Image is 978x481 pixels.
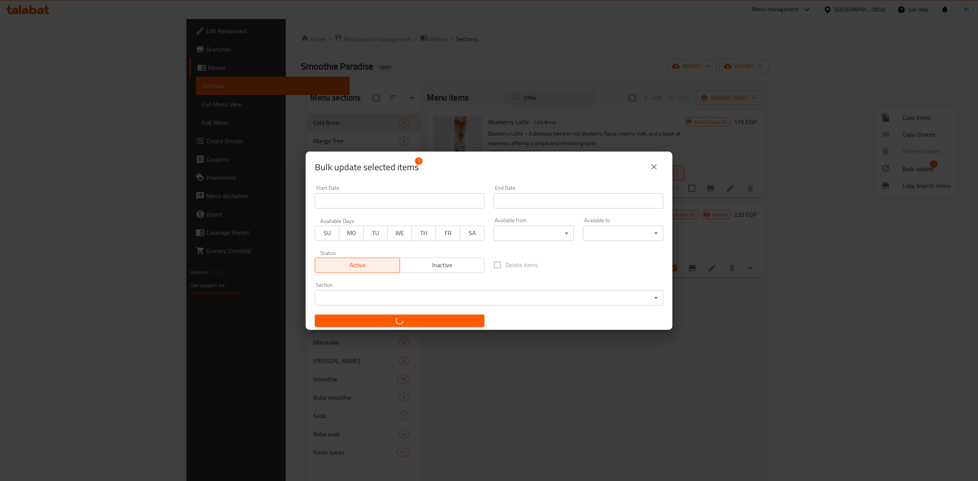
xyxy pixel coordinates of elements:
span: Inactive [403,260,482,271]
span: Selected items count [315,161,419,173]
span: SU [318,228,336,239]
span: FR [439,228,457,239]
span: Delete items [505,260,538,270]
span: MO [342,228,360,239]
button: SU [315,226,339,241]
div: ​ [315,290,663,305]
span: SA [463,228,481,239]
button: TH [411,226,436,241]
button: close [645,158,663,176]
span: 1 [415,157,423,165]
button: SA [460,226,484,241]
span: WE [391,228,409,239]
button: TU [363,226,388,241]
button: Inactive [400,258,485,273]
div: ​ [583,226,663,241]
button: MO [339,226,363,241]
button: WE [387,226,412,241]
span: TU [367,228,385,239]
button: Active [315,258,400,273]
button: FR [436,226,460,241]
span: Active [318,260,397,271]
span: TH [415,228,433,239]
div: ​ [494,226,574,241]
